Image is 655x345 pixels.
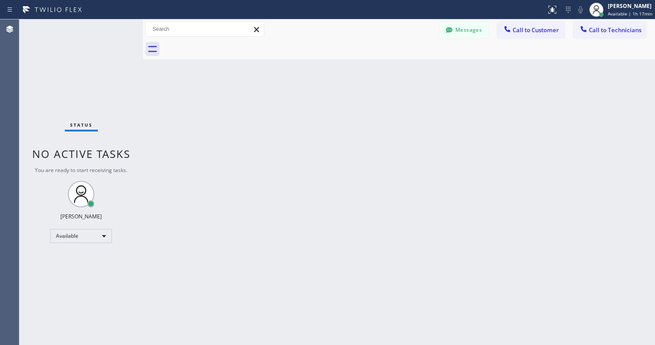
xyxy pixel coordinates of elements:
span: Available | 1h 17min [608,11,652,17]
span: Call to Technicians [589,26,641,34]
div: Available [50,229,112,243]
input: Search [146,22,264,36]
div: [PERSON_NAME] [608,2,652,10]
button: Mute [574,4,587,16]
button: Call to Technicians [573,22,646,38]
span: Status [70,122,93,128]
button: Messages [440,22,488,38]
span: No active tasks [32,146,130,161]
span: You are ready to start receiving tasks. [35,166,127,174]
div: [PERSON_NAME] [60,213,102,220]
button: Call to Customer [497,22,565,38]
span: Call to Customer [513,26,559,34]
